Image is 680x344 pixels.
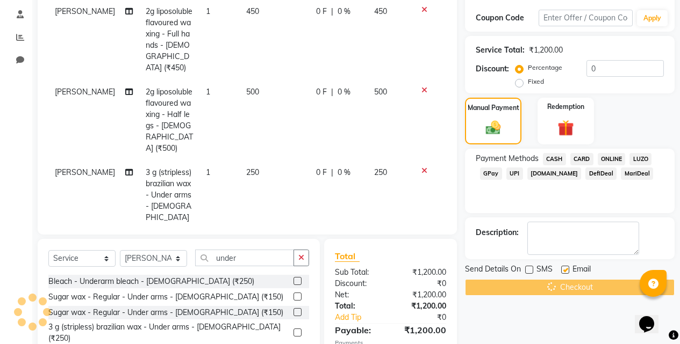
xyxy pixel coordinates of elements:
label: Fixed [528,77,544,86]
div: Sub Total: [327,267,391,278]
span: 1 [206,87,210,97]
span: 250 [246,167,259,177]
div: Discount: [327,278,391,289]
span: | [331,167,333,178]
div: ₹1,200.00 [390,267,454,278]
div: Discount: [476,63,509,75]
div: ₹1,200.00 [390,301,454,312]
div: Description: [476,227,519,238]
div: Sugar wax - Regular - Under arms - [DEMOGRAPHIC_DATA] (₹150) [48,291,283,303]
span: Email [572,264,591,277]
img: _cash.svg [481,119,506,136]
span: [PERSON_NAME] [55,6,115,16]
label: Manual Payment [468,103,519,113]
span: 3 g (stripless) brazilian wax - Under arms - [DEMOGRAPHIC_DATA] (₹250) [146,167,191,233]
span: 250 [374,167,387,177]
span: [DOMAIN_NAME] [527,167,582,180]
span: 2g liposoluble flavoured waxing - Full hands - [DEMOGRAPHIC_DATA] (₹450) [146,6,192,72]
span: | [331,86,333,98]
span: [PERSON_NAME] [55,87,115,97]
span: Send Details On [465,264,521,277]
input: Enter Offer / Coupon Code [539,10,633,26]
div: ₹1,200.00 [390,289,454,301]
span: GPay [480,167,502,180]
span: [PERSON_NAME] [55,167,115,177]
div: Sugar wax - Regular - Under arms - [DEMOGRAPHIC_DATA] (₹150) [48,307,283,318]
span: 2g liposoluble flavoured waxing - Half legs - [DEMOGRAPHIC_DATA] (₹500) [146,87,193,153]
div: ₹0 [390,278,454,289]
span: 0 % [338,86,350,98]
span: 450 [374,6,387,16]
div: Net: [327,289,391,301]
span: CARD [570,153,593,165]
span: 1 [206,167,210,177]
span: CASH [543,153,566,165]
span: LUZO [629,153,652,165]
span: 450 [246,6,259,16]
span: 1 [206,6,210,16]
div: Coupon Code [476,12,539,24]
iframe: chat widget [635,301,669,333]
button: Apply [637,10,668,26]
img: _gift.svg [553,118,579,138]
span: MariDeal [621,167,653,180]
span: Total [335,251,360,262]
span: 0 F [316,86,327,98]
span: 0 F [316,167,327,178]
span: | [331,6,333,17]
label: Redemption [547,102,584,112]
span: 500 [374,87,387,97]
div: Payable: [327,324,391,336]
span: 0 % [338,167,350,178]
a: Add Tip [327,312,401,323]
div: Total: [327,301,391,312]
div: Service Total: [476,45,525,56]
div: ₹1,200.00 [390,324,454,336]
span: Payment Methods [476,153,539,164]
span: 0 F [316,6,327,17]
input: Search or Scan [195,250,294,266]
span: 500 [246,87,259,97]
div: ₹0 [401,312,454,323]
div: ₹1,200.00 [529,45,563,56]
span: UPI [506,167,523,180]
span: SMS [536,264,553,277]
div: 3 g (stripless) brazilian wax - Under arms - [DEMOGRAPHIC_DATA] (₹250) [48,321,289,344]
span: ONLINE [598,153,626,165]
span: DefiDeal [585,167,617,180]
span: 0 % [338,6,350,17]
div: Bleach - Underarm bleach - [DEMOGRAPHIC_DATA] (₹250) [48,276,254,287]
label: Percentage [528,63,562,72]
